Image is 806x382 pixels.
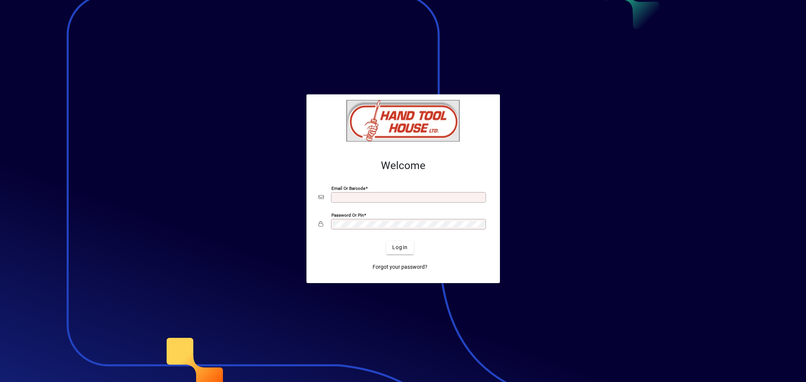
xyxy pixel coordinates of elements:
span: Forgot your password? [373,263,427,271]
mat-label: Password or Pin [331,212,364,217]
a: Forgot your password? [370,260,430,274]
span: Login [392,243,408,251]
button: Login [386,241,414,254]
mat-label: Email or Barcode [331,185,365,191]
h2: Welcome [319,159,488,172]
